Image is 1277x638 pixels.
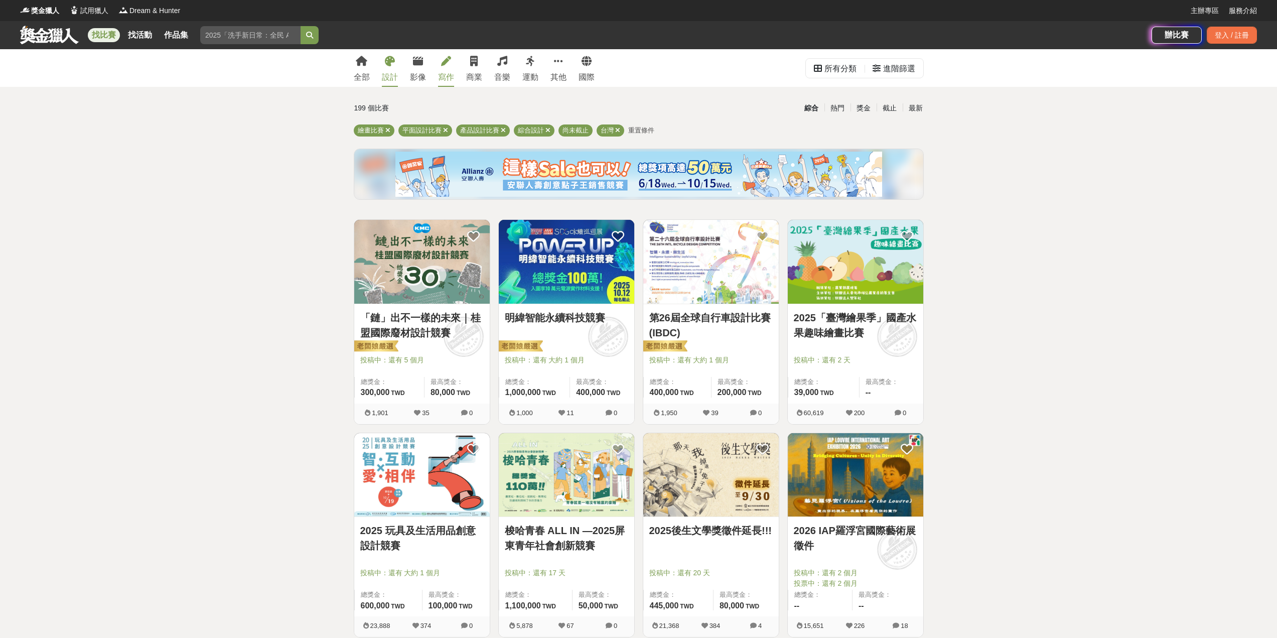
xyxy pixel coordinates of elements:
[794,590,846,600] span: 總獎金：
[497,340,543,354] img: 老闆娘嚴選
[794,377,853,387] span: 總獎金：
[794,388,819,397] span: 39,000
[650,590,707,600] span: 總獎金：
[794,355,917,365] span: 投稿中：還有 2 天
[494,71,510,83] div: 音樂
[576,388,605,397] span: 400,000
[516,409,533,417] span: 1,000
[129,6,180,16] span: Dream & Hunter
[758,409,762,417] span: 0
[505,601,541,610] span: 1,100,000
[80,6,108,16] span: 試用獵人
[650,388,679,397] span: 400,000
[1152,27,1202,44] a: 辦比賽
[460,126,499,134] span: 產品設計比賽
[903,99,929,117] div: 最新
[850,99,877,117] div: 獎金
[499,433,634,518] a: Cover Image
[124,28,156,42] a: 找活動
[516,622,533,629] span: 5,878
[69,6,108,16] a: Logo試用獵人
[160,28,192,42] a: 作品集
[522,71,538,83] div: 運動
[1207,27,1257,44] div: 登入 / 註冊
[457,390,470,397] span: TWD
[710,622,721,629] span: 384
[650,601,679,610] span: 445,000
[659,622,679,629] span: 21,368
[643,433,779,517] img: Cover Image
[746,603,759,610] span: TWD
[522,49,538,87] a: 運動
[804,409,824,417] span: 60,619
[466,71,482,83] div: 商業
[402,126,442,134] span: 平面設計比賽
[866,377,917,387] span: 最高獎金：
[901,622,908,629] span: 18
[358,126,384,134] span: 繪畫比賽
[579,71,595,83] div: 國際
[361,601,390,610] span: 600,000
[382,71,398,83] div: 設計
[859,590,917,600] span: 最高獎金：
[720,601,744,610] span: 80,000
[370,622,390,629] span: 23,888
[605,603,618,610] span: TWD
[499,220,634,304] img: Cover Image
[360,310,484,340] a: 「鏈」出不一樣的未來｜桂盟國際廢材設計競賽
[422,409,429,417] span: 35
[661,409,677,417] span: 1,950
[614,622,617,629] span: 0
[542,603,556,610] span: TWD
[382,49,398,87] a: 設計
[31,6,59,16] span: 獎金獵人
[650,377,705,387] span: 總獎金：
[361,590,416,600] span: 總獎金：
[649,355,773,365] span: 投稿中：還有 大約 1 個月
[438,49,454,87] a: 寫作
[352,340,398,354] img: 老闆娘嚴選
[607,390,620,397] span: TWD
[459,603,472,610] span: TWD
[824,99,850,117] div: 熱門
[562,126,589,134] span: 尚未截止
[854,409,865,417] span: 200
[579,49,595,87] a: 國際
[200,26,301,44] input: 2025「洗手新日常：全民 ALL IN」洗手歌全台徵選
[758,622,762,629] span: 4
[20,5,30,15] img: Logo
[859,601,864,610] span: --
[429,590,484,600] span: 最高獎金：
[579,601,603,610] span: 50,000
[794,568,917,578] span: 投稿中：還有 2 個月
[718,388,747,397] span: 200,000
[711,409,718,417] span: 39
[748,390,761,397] span: TWD
[866,388,871,397] span: --
[877,99,903,117] div: 截止
[354,220,490,304] a: Cover Image
[788,433,923,517] img: Cover Image
[649,568,773,578] span: 投稿中：還有 20 天
[550,71,566,83] div: 其他
[505,310,628,325] a: 明緯智能永續科技競賽
[579,590,628,600] span: 最高獎金：
[354,433,490,518] a: Cover Image
[391,390,404,397] span: TWD
[360,523,484,553] a: 2025 玩具及生活用品創意設計競賽
[601,126,614,134] span: 台灣
[903,409,906,417] span: 0
[372,409,388,417] span: 1,901
[69,5,79,15] img: Logo
[824,59,857,79] div: 所有分類
[505,377,564,387] span: 總獎金：
[883,59,915,79] div: 進階篩選
[542,390,556,397] span: TWD
[788,220,923,304] img: Cover Image
[518,126,544,134] span: 綜合設計
[410,49,426,87] a: 影像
